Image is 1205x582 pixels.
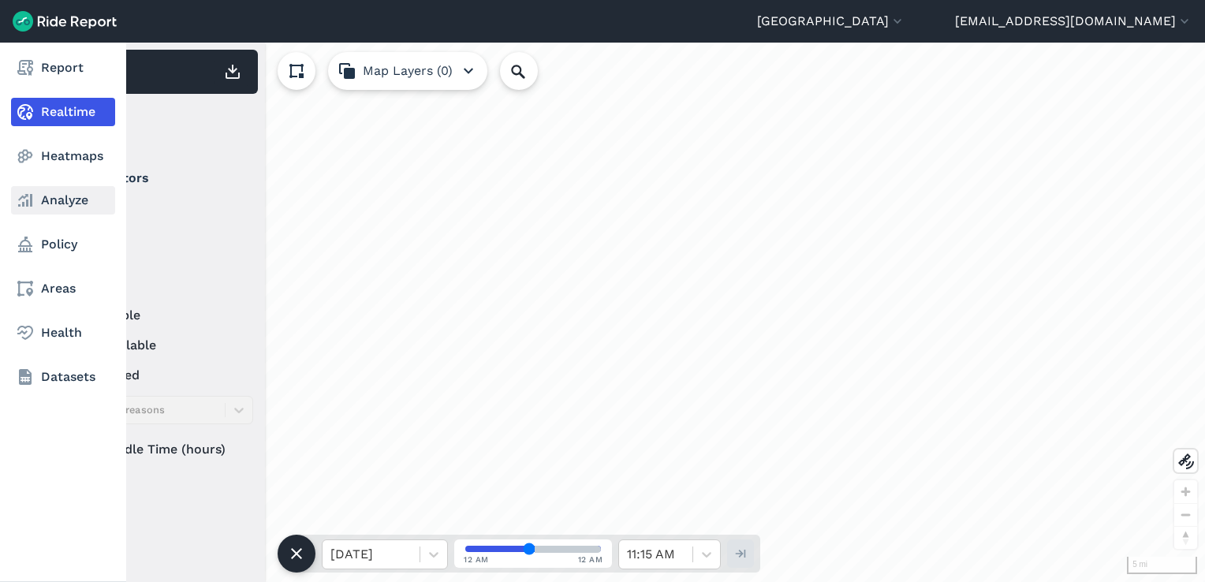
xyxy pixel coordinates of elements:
[64,306,253,325] label: available
[11,98,115,126] a: Realtime
[50,43,1205,582] div: loading
[757,12,905,31] button: [GEOGRAPHIC_DATA]
[64,435,253,464] div: Idle Time (hours)
[64,336,253,355] label: unavailable
[11,230,115,259] a: Policy
[11,319,115,347] a: Health
[58,101,258,150] div: Filter
[11,54,115,82] a: Report
[11,274,115,303] a: Areas
[955,12,1192,31] button: [EMAIL_ADDRESS][DOMAIN_NAME]
[64,200,253,219] label: Bird
[464,554,489,565] span: 12 AM
[328,52,487,90] button: Map Layers (0)
[64,366,253,385] label: reserved
[11,186,115,215] a: Analyze
[500,52,563,90] input: Search Location or Vehicles
[578,554,603,565] span: 12 AM
[11,363,115,391] a: Datasets
[64,262,251,306] summary: Status
[64,156,251,200] summary: Operators
[13,11,117,32] img: Ride Report
[64,230,253,249] label: Veo
[11,142,115,170] a: Heatmaps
